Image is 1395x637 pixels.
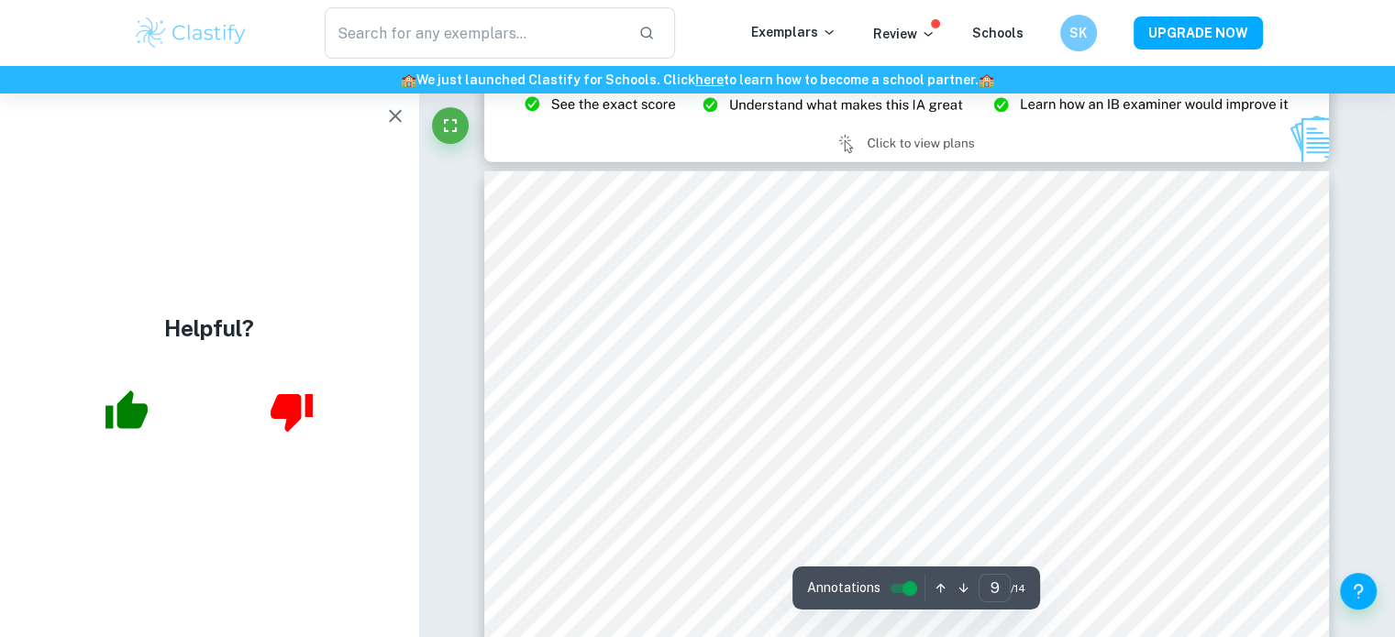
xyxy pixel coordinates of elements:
span: Annotations [807,578,880,598]
span: 🏫 [979,72,994,87]
h6: We just launched Clastify for Schools. Click to learn how to become a school partner. [4,70,1391,90]
p: Review [873,24,936,44]
span: / 14 [1011,580,1025,597]
p: Exemplars [751,22,836,42]
span: 🏫 [401,72,416,87]
button: SK [1060,15,1097,51]
button: Fullscreen [432,107,469,144]
a: here [695,72,724,87]
h4: Helpful? [164,312,254,345]
button: UPGRADE NOW [1134,16,1263,49]
a: Schools [972,26,1024,40]
h6: SK [1068,23,1089,43]
button: Help and Feedback [1340,573,1377,610]
img: Ad [484,35,1330,161]
input: Search for any exemplars... [325,7,625,59]
img: Clastify logo [133,15,249,51]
